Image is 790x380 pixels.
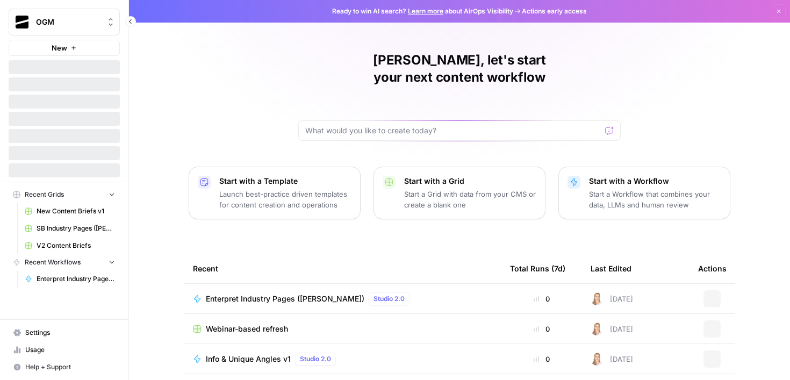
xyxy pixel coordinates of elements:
[510,254,565,283] div: Total Runs (7d)
[589,189,721,210] p: Start a Workflow that combines your data, LLMs and human review
[20,220,120,237] a: SB Industry Pages ([PERSON_NAME] v3) Grid
[698,254,727,283] div: Actions
[404,189,536,210] p: Start a Grid with data from your CMS or create a blank one
[25,190,64,199] span: Recent Grids
[591,254,631,283] div: Last Edited
[37,224,115,233] span: SB Industry Pages ([PERSON_NAME] v3) Grid
[37,206,115,216] span: New Content Briefs v1
[9,341,120,359] a: Usage
[589,176,721,187] p: Start with a Workflow
[189,167,361,219] button: Start with a TemplateLaunch best-practice driven templates for content creation and operations
[298,52,621,86] h1: [PERSON_NAME], let's start your next content workflow
[20,270,120,288] a: Enterpret Industry Pages ([PERSON_NAME])
[9,40,120,56] button: New
[20,237,120,254] a: V2 Content Briefs
[193,292,493,305] a: Enterpret Industry Pages ([PERSON_NAME])Studio 2.0
[20,203,120,220] a: New Content Briefs v1
[9,187,120,203] button: Recent Grids
[193,353,493,365] a: Info & Unique Angles v1Studio 2.0
[408,7,443,15] a: Learn more
[25,257,81,267] span: Recent Workflows
[36,17,101,27] span: OGM
[193,254,493,283] div: Recent
[374,167,545,219] button: Start with a GridStart a Grid with data from your CMS or create a blank one
[300,354,331,364] span: Studio 2.0
[193,324,493,334] a: Webinar-based refresh
[9,324,120,341] a: Settings
[37,241,115,250] span: V2 Content Briefs
[305,125,601,136] input: What would you like to create today?
[510,324,573,334] div: 0
[25,328,115,338] span: Settings
[332,6,513,16] span: Ready to win AI search? about AirOps Visibility
[510,354,573,364] div: 0
[591,292,604,305] img: wewu8ukn9mv8ud6xwhkaea9uhsr0
[206,293,364,304] span: Enterpret Industry Pages ([PERSON_NAME])
[9,9,120,35] button: Workspace: OGM
[374,294,405,304] span: Studio 2.0
[510,293,573,304] div: 0
[25,362,115,372] span: Help + Support
[591,353,633,365] div: [DATE]
[206,354,291,364] span: Info & Unique Angles v1
[591,322,633,335] div: [DATE]
[9,359,120,376] button: Help + Support
[12,12,32,32] img: OGM Logo
[219,189,351,210] p: Launch best-practice driven templates for content creation and operations
[522,6,587,16] span: Actions early access
[206,324,288,334] span: Webinar-based refresh
[591,322,604,335] img: wewu8ukn9mv8ud6xwhkaea9uhsr0
[591,353,604,365] img: wewu8ukn9mv8ud6xwhkaea9uhsr0
[37,274,115,284] span: Enterpret Industry Pages ([PERSON_NAME])
[558,167,730,219] button: Start with a WorkflowStart a Workflow that combines your data, LLMs and human review
[219,176,351,187] p: Start with a Template
[25,345,115,355] span: Usage
[591,292,633,305] div: [DATE]
[52,42,67,53] span: New
[404,176,536,187] p: Start with a Grid
[9,254,120,270] button: Recent Workflows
